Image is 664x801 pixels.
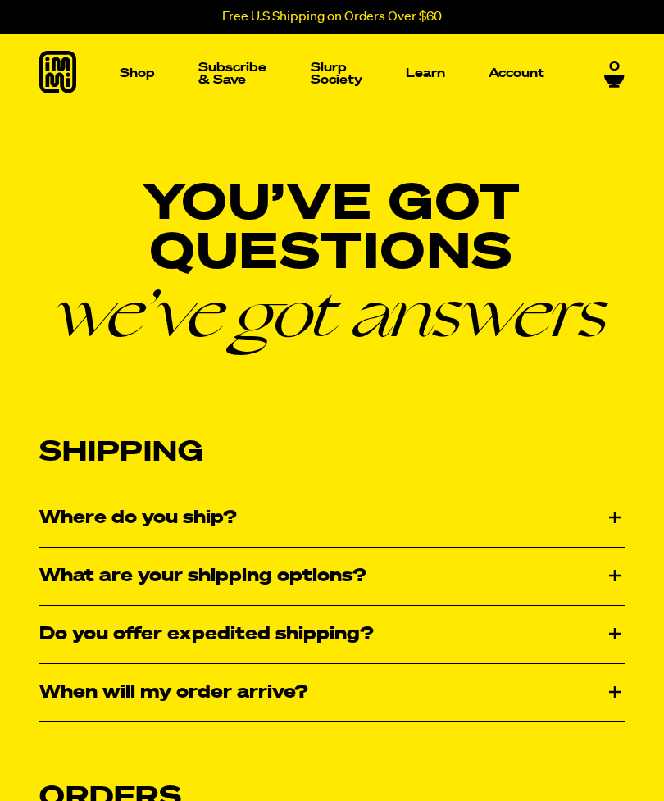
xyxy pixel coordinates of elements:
p: Account [489,67,544,80]
a: Learn [399,34,452,112]
p: Slurp Society [311,61,362,86]
a: 0 [604,60,625,88]
div: Where do you ship? [39,489,625,547]
span: 0 [609,60,620,75]
em: we’ve got answers [39,279,625,344]
a: Slurp Society [304,55,369,93]
div: Do you offer expedited shipping? [39,606,625,663]
h1: You’ve got questions [39,180,625,344]
h2: Shipping [39,436,625,470]
a: Subscribe & Save [192,55,274,93]
p: Learn [406,67,445,80]
div: What are your shipping options? [39,548,625,605]
div: When will my order arrive? [39,664,625,721]
a: Account [482,61,551,86]
p: Shop [120,67,155,80]
p: Subscribe & Save [198,61,267,86]
p: Free U.S Shipping on Orders Over $60 [222,10,442,25]
a: Shop [113,34,161,112]
nav: Main navigation [113,34,551,112]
